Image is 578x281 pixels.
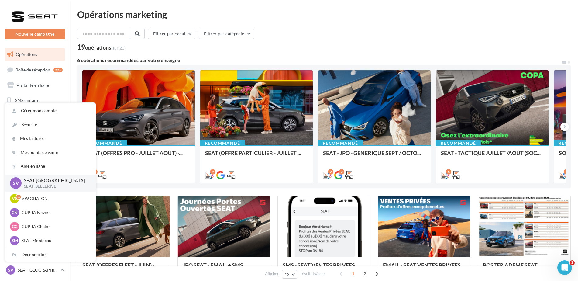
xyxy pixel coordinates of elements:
[570,260,575,265] span: 1
[12,224,17,230] span: CC
[436,140,481,147] div: Recommandé
[383,262,461,269] span: EMAIL - SEAT VENTES PRIVEES
[5,104,96,118] a: Gérer mon compte
[5,264,65,276] a: SV SEAT [GEOGRAPHIC_DATA]
[200,140,245,147] div: Recommandé
[12,196,18,202] span: VC
[24,177,86,184] p: SEAT [GEOGRAPHIC_DATA]
[199,29,254,39] button: Filtrer par catégorie
[22,196,88,202] p: VW CHALON
[77,44,126,50] div: 19
[15,98,39,103] span: SMS unitaire
[283,262,355,269] span: SMS - SEAT VENTES PRIVEES
[82,262,154,275] span: SEAT (OFFRES FLEET - JUIN) - [GEOGRAPHIC_DATA]...
[441,150,541,156] span: SEAT - TACTIQUE JUILLET /AOÛT (SOC...
[82,140,127,147] div: Recommandé
[265,271,279,277] span: Afficher
[205,150,301,156] span: SEAT (OFFRE PARTICULIER - JUILLET ...
[5,118,96,132] a: Sécurité
[5,132,96,145] a: Mes factures
[483,262,538,269] span: POSTER ADEME SEAT
[210,169,215,175] div: 9
[22,224,88,230] p: CUPRA Chalon
[87,150,183,156] span: SEAT (OFFRES PRO - JUILLET AOÛT) -...
[8,267,13,273] span: SV
[16,52,37,57] span: Opérations
[77,58,561,63] div: 6 opérations recommandées par votre enseigne
[301,271,326,277] span: résultats/page
[446,169,451,175] div: 6
[13,179,19,186] span: SV
[12,238,18,244] span: SM
[564,169,569,175] div: 3
[4,124,66,137] a: Contacts
[323,150,421,156] span: SEAT - JPO - GENERIQUE SEPT / OCTO...
[348,269,358,279] span: 1
[5,146,96,159] a: Mes points de vente
[339,169,344,175] div: 2
[12,210,18,216] span: CN
[22,210,88,216] p: CUPRA Nevers
[85,45,126,50] div: opérations
[16,82,49,88] span: Visibilité en ligne
[557,260,572,275] iframe: Intercom live chat
[4,63,66,76] a: Boîte de réception99+
[4,48,66,61] a: Opérations
[4,109,66,122] a: Campagnes
[4,79,66,92] a: Visibilité en ligne
[111,45,126,50] span: (sur 20)
[5,29,65,39] button: Nouvelle campagne
[4,154,66,167] a: Calendrier
[53,68,63,72] div: 99+
[360,269,370,279] span: 2
[328,169,333,175] div: 2
[4,94,66,107] a: SMS unitaire
[183,262,243,269] span: JPO SEAT - EMAIL + SMS
[24,184,86,189] p: SEAT-BELLERIVE
[282,270,298,279] button: 12
[5,159,96,173] a: Aide en ligne
[4,139,66,152] a: Médiathèque
[285,272,290,277] span: 12
[77,10,571,19] div: Opérations marketing
[5,248,96,262] div: Déconnexion
[148,29,195,39] button: Filtrer par canal
[318,140,363,147] div: Recommandé
[22,238,88,244] p: SEAT Montceau
[15,67,50,72] span: Boîte de réception
[18,267,58,273] p: SEAT [GEOGRAPHIC_DATA]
